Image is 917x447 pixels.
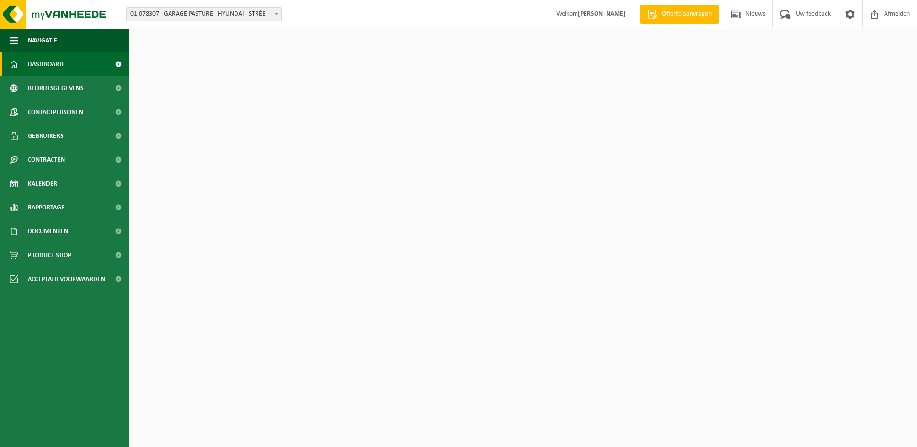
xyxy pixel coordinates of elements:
a: Offerte aanvragen [640,5,719,24]
span: Documenten [28,219,68,243]
span: Gebruikers [28,124,64,148]
span: Kalender [28,172,57,196]
span: Navigatie [28,29,57,52]
strong: [PERSON_NAME] [578,10,626,18]
span: Product Shop [28,243,71,267]
span: Bedrijfsgegevens [28,76,84,100]
span: 01-078307 - GARAGE PASTURE - HYUNDAI - STRÉE [126,7,282,21]
span: 01-078307 - GARAGE PASTURE - HYUNDAI - STRÉE [127,8,281,21]
span: Dashboard [28,52,64,76]
span: Acceptatievoorwaarden [28,267,105,291]
span: Offerte aanvragen [660,10,714,19]
span: Rapportage [28,196,64,219]
span: Contracten [28,148,65,172]
span: Contactpersonen [28,100,83,124]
